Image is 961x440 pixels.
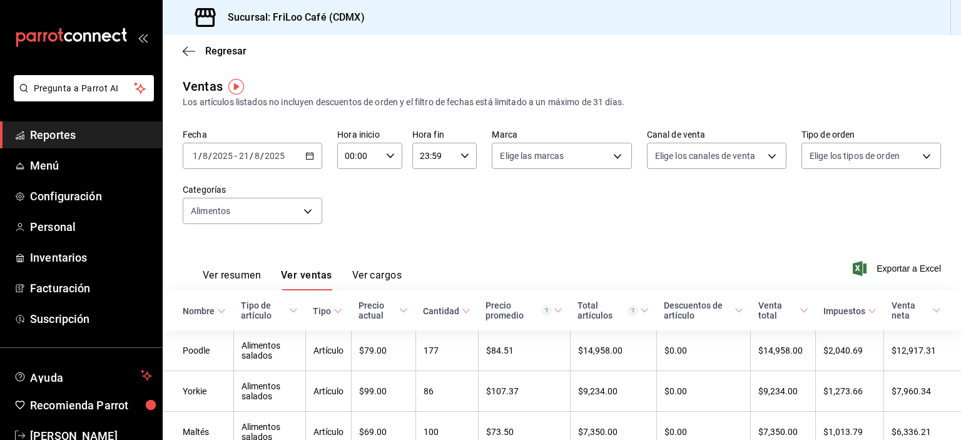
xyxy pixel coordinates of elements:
[14,75,154,101] button: Pregunta a Parrot AI
[758,300,797,320] div: Venta total
[892,300,941,320] span: Venta neta
[192,151,198,161] input: --
[415,330,478,371] td: 177
[500,150,564,162] span: Elige las marcas
[30,310,152,327] span: Suscripción
[577,300,649,320] span: Total artículos
[801,130,941,139] label: Tipo de orden
[30,249,152,266] span: Inventarios
[260,151,264,161] span: /
[238,151,250,161] input: --
[478,330,570,371] td: $84.51
[228,79,244,95] img: Tooltip marker
[884,371,961,412] td: $7,960.34
[358,300,408,320] span: Precio actual
[208,151,212,161] span: /
[423,306,459,316] div: Cantidad
[313,306,342,316] span: Tipo
[305,330,351,371] td: Artículo
[810,150,900,162] span: Elige los tipos de orden
[198,151,202,161] span: /
[241,300,298,320] span: Tipo de artículo
[751,371,816,412] td: $9,234.00
[486,300,551,320] div: Precio promedio
[30,280,152,297] span: Facturación
[816,330,884,371] td: $2,040.69
[183,96,941,109] div: Los artículos listados no incluyen descuentos de orden y el filtro de fechas está limitado a un m...
[664,300,743,320] span: Descuentos de artículo
[218,10,365,25] h3: Sucursal: FriLoo Café (CDMX)
[758,300,808,320] span: Venta total
[313,306,331,316] div: Tipo
[816,371,884,412] td: $1,273.66
[542,306,551,315] svg: Precio promedio = Total artículos / cantidad
[163,330,233,371] td: Poodle
[884,330,961,371] td: $12,917.31
[492,130,631,139] label: Marca
[352,269,402,290] button: Ver cargos
[183,306,215,316] div: Nombre
[751,330,816,371] td: $14,958.00
[30,397,152,414] span: Recomienda Parrot
[203,269,261,290] button: Ver resumen
[486,300,562,320] span: Precio promedio
[892,300,930,320] div: Venta neta
[183,45,247,57] button: Regresar
[191,205,230,217] span: Alimentos
[183,77,223,96] div: Ventas
[823,306,865,316] div: Impuestos
[183,306,226,316] span: Nombre
[281,269,332,290] button: Ver ventas
[233,330,305,371] td: Alimentos salados
[202,151,208,161] input: --
[570,330,656,371] td: $14,958.00
[412,130,477,139] label: Hora fin
[656,330,751,371] td: $0.00
[664,300,732,320] div: Descuentos de artículo
[628,306,638,315] svg: El total artículos considera cambios de precios en los artículos así como costos adicionales por ...
[351,330,415,371] td: $79.00
[254,151,260,161] input: --
[183,185,322,194] label: Categorías
[570,371,656,412] td: $9,234.00
[183,130,322,139] label: Fecha
[30,157,152,174] span: Menú
[264,151,285,161] input: ----
[235,151,237,161] span: -
[855,261,941,276] button: Exportar a Excel
[30,126,152,143] span: Reportes
[655,150,755,162] span: Elige los canales de venta
[34,82,135,95] span: Pregunta a Parrot AI
[205,45,247,57] span: Regresar
[358,300,397,320] div: Precio actual
[212,151,233,161] input: ----
[823,306,877,316] span: Impuestos
[30,368,136,383] span: Ayuda
[203,269,402,290] div: navigation tabs
[337,130,402,139] label: Hora inicio
[163,371,233,412] td: Yorkie
[305,371,351,412] td: Artículo
[478,371,570,412] td: $107.37
[423,306,470,316] span: Cantidad
[351,371,415,412] td: $99.00
[138,33,148,43] button: open_drawer_menu
[241,300,287,320] div: Tipo de artículo
[9,91,154,104] a: Pregunta a Parrot AI
[415,371,478,412] td: 86
[647,130,786,139] label: Canal de venta
[250,151,253,161] span: /
[656,371,751,412] td: $0.00
[30,188,152,205] span: Configuración
[233,371,305,412] td: Alimentos salados
[577,300,638,320] div: Total artículos
[30,218,152,235] span: Personal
